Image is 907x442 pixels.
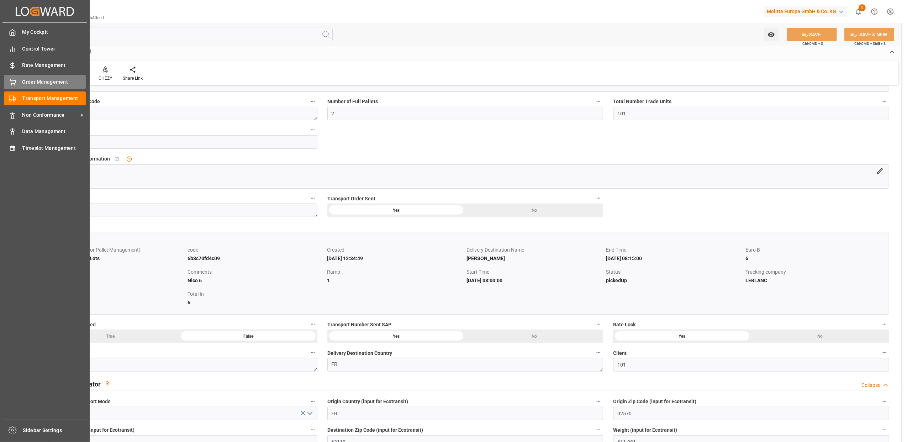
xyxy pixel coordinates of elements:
[880,320,889,329] button: Rate Lock
[466,276,603,285] div: [DATE] 08:00:00
[308,194,317,203] button: TimeSlot Id
[866,4,882,20] button: Help Center
[466,246,603,254] div: Delivery Destination Name
[22,128,86,135] span: Data Management
[466,254,603,263] div: [PERSON_NAME]
[4,91,86,105] a: Transport Management
[188,276,325,285] div: Nico 6
[99,75,112,81] div: CHEZY
[48,246,185,254] div: Business Partner (for Pallet Management)
[33,28,333,41] input: Search Fields
[308,425,317,435] button: Destination Country (input for Ecotransit)
[4,75,86,89] a: Order Management
[850,4,866,20] button: show 5 new notifications
[606,276,743,285] div: pickedUp
[41,107,317,120] textarea: 0000721822
[327,254,464,263] div: [DATE] 12:34:49
[22,78,86,86] span: Order Management
[745,268,882,276] div: Trucking company
[880,425,889,435] button: Weight (input for Ecotransit)
[22,111,79,119] span: Non Conformance
[327,268,464,276] div: Ramp
[745,254,882,263] div: 6
[42,233,889,243] a: Chezy Loading
[751,330,889,343] div: No
[861,382,880,389] div: Collapse
[188,254,325,263] div: 6b3c70fd4c09
[466,268,603,276] div: Start Time
[48,268,185,276] div: Euro B
[327,195,375,202] span: Transport Order Sent
[308,397,317,406] button: Main Carriage Transport Mode
[745,246,882,254] div: Euro B
[179,330,317,343] div: False
[859,4,866,11] span: 5
[22,28,86,36] span: My Cockpit
[4,58,86,72] a: Rate Management
[613,349,627,357] span: Client
[787,28,837,41] button: SAVE
[327,349,392,357] span: Delivery Destination Country
[880,97,889,106] button: Total Number Trade Units
[327,321,391,328] span: Transport Number Sent SAP
[41,330,179,343] div: True
[854,41,886,46] span: Ctrl/CMD + Shift + S
[188,290,325,298] div: Total In
[606,254,743,263] div: [DATE] 08:15:00
[308,97,317,106] button: Delivery Destination Code
[327,358,603,372] textarea: FR
[304,408,315,419] button: open menu
[764,5,850,18] button: Melitta Europa GmbH & Co. KG
[844,28,894,41] button: SAVE & NEW
[594,397,603,406] button: Origin Country (input for Ecotransit)
[327,276,464,285] div: 1
[4,141,86,155] a: Timeslot Management
[22,144,86,152] span: Timeslot Management
[606,268,743,276] div: Status
[802,41,823,46] span: Ctrl/CMD + S
[101,377,114,390] button: View description
[308,320,317,329] button: Purchase Order Created
[594,348,603,357] button: Delivery Destination Country
[594,97,603,106] button: Number of Full Pallets
[465,204,603,217] div: No
[23,427,87,434] span: Sidebar Settings
[22,62,86,69] span: Rate Management
[327,426,423,434] span: Destination Zip Code (input for Ecotransit)
[22,95,86,102] span: Transport Management
[327,398,408,405] span: Origin Country (input for Ecotransit)
[327,330,465,343] div: Yes
[613,398,696,405] span: Origin Zip Code (input for Ecotransit)
[613,426,677,434] span: Weight (input for Ecotransit)
[764,28,779,41] button: open menu
[594,320,603,329] button: Transport Number Sent SAP
[48,298,185,307] div: 6
[327,98,378,105] span: Number of Full Pallets
[606,246,743,254] div: End Time
[41,358,317,372] textarea: FR-02570
[22,45,86,53] span: Control Tower
[465,330,603,343] div: No
[188,298,325,307] div: 6
[327,204,465,217] div: Yes
[4,125,86,138] a: Data Management
[123,75,143,81] div: Share Link
[613,321,636,328] span: Rate Lock
[188,268,325,276] div: Comments
[48,254,185,263] div: Transport Kuehne Lots
[4,42,86,56] a: Control Tower
[41,204,317,217] textarea: 6b3c70fd4c09
[308,125,317,135] button: Total Wooden Pallets
[880,397,889,406] button: Origin Zip Code (input for Ecotransit)
[613,330,751,343] div: Yes
[48,276,185,285] div: 6
[764,6,848,17] div: Melitta Europa GmbH & Co. KG
[188,246,325,254] div: code
[308,348,317,357] button: Shipping Origin
[594,194,603,203] button: Transport Order Sent
[880,348,889,357] button: Client
[613,98,671,105] span: Total Number Trade Units
[327,246,464,254] div: Created
[745,276,882,285] div: LEBLANC
[594,425,603,435] button: Destination Zip Code (input for Ecotransit)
